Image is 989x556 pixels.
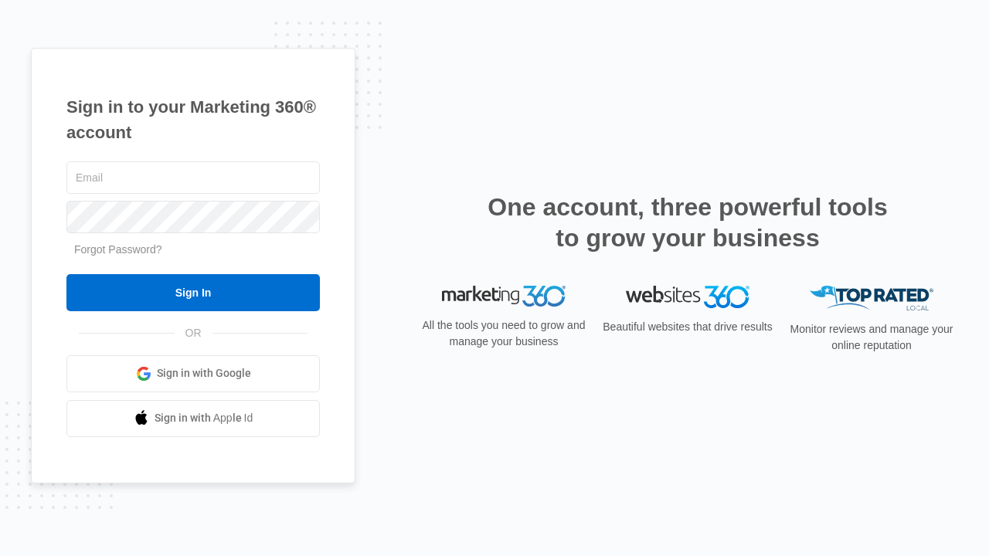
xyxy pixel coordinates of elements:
[442,286,566,307] img: Marketing 360
[66,94,320,145] h1: Sign in to your Marketing 360® account
[66,400,320,437] a: Sign in with Apple Id
[483,192,892,253] h2: One account, three powerful tools to grow your business
[785,321,958,354] p: Monitor reviews and manage your online reputation
[66,161,320,194] input: Email
[810,286,933,311] img: Top Rated Local
[74,243,162,256] a: Forgot Password?
[66,355,320,392] a: Sign in with Google
[417,317,590,350] p: All the tools you need to grow and manage your business
[66,274,320,311] input: Sign In
[155,410,253,426] span: Sign in with Apple Id
[175,325,212,341] span: OR
[157,365,251,381] span: Sign in with Google
[601,319,774,335] p: Beautiful websites that drive results
[626,286,749,308] img: Websites 360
